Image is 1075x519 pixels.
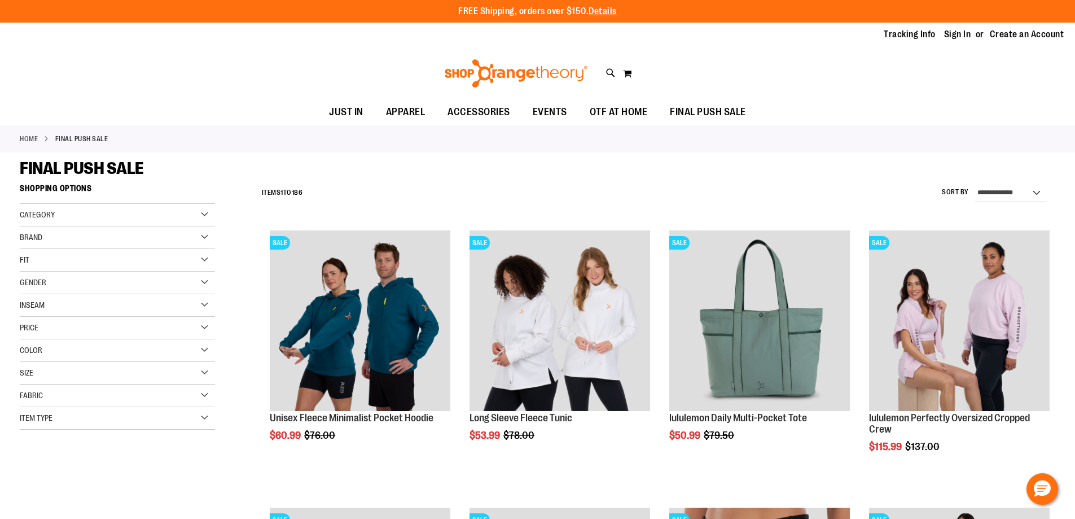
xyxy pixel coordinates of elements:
[318,99,375,125] a: JUST IN
[669,230,850,413] a: lululemon Daily Multi-Pocket ToteSALE
[470,412,572,424] a: Long Sleeve Fleece Tunic
[470,230,650,411] img: Product image for Fleece Long Sleeve
[20,233,42,242] span: Brand
[578,99,659,125] a: OTF AT HOME
[464,225,656,470] div: product
[503,430,536,441] span: $78.00
[869,230,1050,413] a: lululemon Perfectly Oversized Cropped CrewSALE
[669,236,690,250] span: SALE
[270,412,433,424] a: Unisex Fleece Minimalist Pocket Hoodie
[270,230,450,411] img: Unisex Fleece Minimalist Pocket Hoodie
[533,99,567,125] span: EVENTS
[270,230,450,413] a: Unisex Fleece Minimalist Pocket HoodieSALE
[292,189,303,197] span: 186
[659,99,757,125] a: FINAL PUSH SALE
[270,430,302,441] span: $60.99
[944,28,971,41] a: Sign In
[521,99,578,125] a: EVENTS
[20,178,215,204] strong: Shopping Options
[447,99,510,125] span: ACCESSORIES
[869,236,889,250] span: SALE
[264,225,456,470] div: product
[436,99,521,125] a: ACCESSORIES
[375,99,437,125] a: APPAREL
[590,99,648,125] span: OTF AT HOME
[669,412,807,424] a: lululemon Daily Multi-Pocket Tote
[386,99,425,125] span: APPAREL
[589,6,617,16] a: Details
[270,236,290,250] span: SALE
[20,346,42,355] span: Color
[669,230,850,411] img: lululemon Daily Multi-Pocket Tote
[20,368,33,377] span: Size
[869,412,1030,435] a: lululemon Perfectly Oversized Cropped Crew
[470,430,502,441] span: $53.99
[670,99,746,125] span: FINAL PUSH SALE
[20,278,46,287] span: Gender
[1026,473,1058,505] button: Hello, have a question? Let’s chat.
[942,187,969,197] label: Sort By
[470,236,490,250] span: SALE
[280,189,283,197] span: 1
[329,99,363,125] span: JUST IN
[20,413,52,422] span: Item Type
[443,59,589,88] img: Shop Orangetheory
[55,134,108,144] strong: FINAL PUSH SALE
[20,255,29,264] span: Fit
[869,441,903,452] span: $115.99
[20,391,43,400] span: Fabric
[704,430,736,441] span: $79.50
[664,225,855,470] div: product
[20,210,55,219] span: Category
[262,184,303,202] h2: Items to
[869,230,1050,411] img: lululemon Perfectly Oversized Cropped Crew
[669,430,702,441] span: $50.99
[905,441,941,452] span: $137.00
[458,5,617,18] p: FREE Shipping, orders over $150.
[990,28,1064,41] a: Create an Account
[304,430,337,441] span: $76.00
[863,225,1055,481] div: product
[20,134,38,144] a: Home
[20,159,144,178] span: FINAL PUSH SALE
[20,300,45,309] span: Inseam
[884,28,936,41] a: Tracking Info
[470,230,650,413] a: Product image for Fleece Long SleeveSALE
[20,323,38,332] span: Price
